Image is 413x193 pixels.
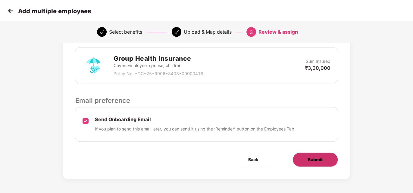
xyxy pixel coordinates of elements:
img: svg+xml;base64,PHN2ZyB4bWxucz0iaHR0cDovL3d3dy53My5vcmcvMjAwMC9zdmciIHdpZHRoPSI3MiIgaGVpZ2h0PSI3Mi... [83,54,104,76]
div: Select benefits [109,27,142,37]
img: svg+xml;base64,PHN2ZyB4bWxucz0iaHR0cDovL3d3dy53My5vcmcvMjAwMC9zdmciIHdpZHRoPSIzMCIgaGVpZ2h0PSIzMC... [6,6,15,15]
p: Email preference [75,95,338,106]
span: check [174,30,179,35]
p: Send Onboarding Email [95,116,294,123]
h2: Group Health Insurance [113,54,203,63]
button: Back [233,152,273,167]
span: 3 [250,29,253,35]
p: If you plan to send this email later, you can send it using the ‘Reminder’ button on the Employee... [95,126,294,132]
p: Policy No. - OG-25-9906-8403-00000419 [113,70,203,77]
p: ₹3,00,000 [305,65,330,71]
div: Upload & Map details [184,27,232,37]
span: check [99,30,104,35]
button: Submit [293,152,338,167]
p: Covers Employee, spouse, children [113,62,203,69]
span: Submit [308,156,323,163]
span: Back [248,156,258,163]
p: Sum Insured [306,58,330,65]
div: Review & assign [258,27,298,37]
p: Add multiple employees [18,8,91,15]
